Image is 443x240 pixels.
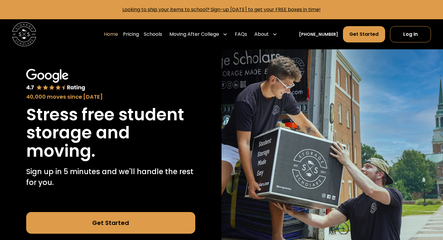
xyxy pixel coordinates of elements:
[343,26,385,42] a: Get Started
[167,26,230,43] div: Moving After College
[26,106,195,160] h1: Stress free student storage and moving.
[12,22,36,46] a: home
[235,26,247,43] a: FAQs
[122,6,321,13] a: Looking to ship your items to school? Sign-up [DATE] to get your FREE boxes in time!
[254,31,269,38] div: About
[12,22,36,46] img: Storage Scholars main logo
[26,212,195,234] a: Get Started
[169,31,219,38] div: Moving After College
[144,26,162,43] a: Schools
[26,69,86,91] img: Google 4.7 star rating
[26,166,195,188] p: Sign up in 5 minutes and we'll handle the rest for you.
[26,93,195,101] div: 40,000 moves since [DATE]
[252,26,280,43] div: About
[390,26,431,42] a: Log In
[123,26,139,43] a: Pricing
[299,31,338,38] a: [PHONE_NUMBER]
[104,26,118,43] a: Home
